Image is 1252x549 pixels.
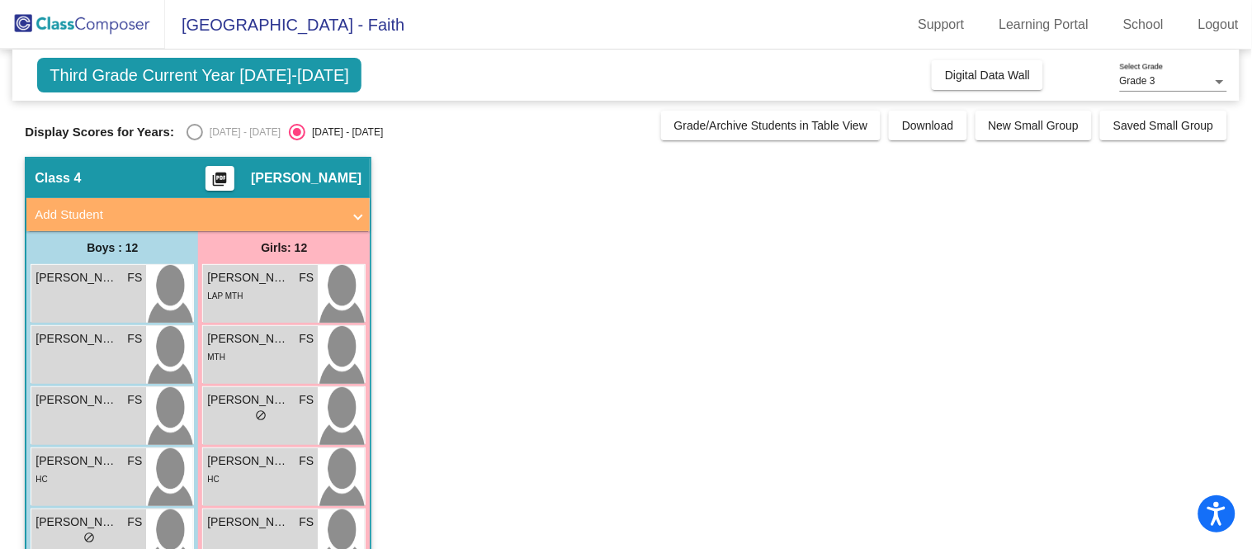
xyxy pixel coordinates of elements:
span: Class 4 [35,170,81,187]
mat-icon: picture_as_pdf [210,171,230,194]
span: FS [299,514,314,531]
span: FS [299,269,314,286]
mat-radio-group: Select an option [187,124,383,140]
span: Saved Small Group [1113,119,1213,132]
span: HC [207,475,219,484]
mat-panel-title: Add Student [35,206,342,225]
span: [PERSON_NAME] [207,452,290,470]
span: [PERSON_NAME] [35,330,118,348]
a: Support [905,12,978,38]
button: Digital Data Wall [932,60,1043,90]
span: do_not_disturb_alt [83,532,95,543]
span: Digital Data Wall [945,69,1030,82]
div: [DATE] - [DATE] [203,125,281,140]
span: FS [127,391,142,409]
span: FS [299,330,314,348]
button: Grade/Archive Students in Table View [661,111,881,140]
span: Display Scores for Years: [25,125,174,140]
span: FS [299,452,314,470]
div: Girls: 12 [198,231,370,264]
button: Saved Small Group [1100,111,1226,140]
span: MTH [207,353,225,362]
button: New Small Group [976,111,1093,140]
span: [PERSON_NAME] [207,391,290,409]
span: [PERSON_NAME] [207,514,290,531]
span: [PERSON_NAME] [251,170,361,187]
span: FS [127,514,142,531]
span: [PERSON_NAME] [35,452,118,470]
span: [PERSON_NAME] [207,269,290,286]
span: [PERSON_NAME] [207,330,290,348]
div: [DATE] - [DATE] [305,125,383,140]
span: [GEOGRAPHIC_DATA] - Faith [165,12,404,38]
a: Logout [1185,12,1252,38]
span: Grade/Archive Students in Table View [674,119,868,132]
div: Boys : 12 [26,231,198,264]
mat-expansion-panel-header: Add Student [26,198,370,231]
span: [PERSON_NAME] [35,269,118,286]
button: Download [889,111,966,140]
button: Print Students Details [206,166,234,191]
a: Learning Portal [986,12,1103,38]
span: New Small Group [989,119,1080,132]
span: HC [35,475,47,484]
span: Download [902,119,953,132]
span: FS [127,269,142,286]
span: Third Grade Current Year [DATE]-[DATE] [37,58,361,92]
span: [PERSON_NAME] [35,391,118,409]
span: FS [127,452,142,470]
a: School [1110,12,1177,38]
span: FS [299,391,314,409]
span: Grade 3 [1120,75,1155,87]
span: FS [127,330,142,348]
span: do_not_disturb_alt [255,409,267,421]
span: [PERSON_NAME] [35,514,118,531]
span: LAP MTH [207,291,243,301]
